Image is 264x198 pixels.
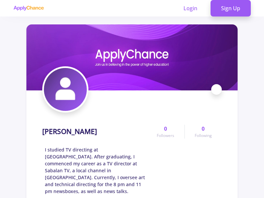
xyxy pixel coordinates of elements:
img: applychance logo text only [13,6,44,11]
span: Followers [157,133,174,139]
a: 0Followers [147,125,184,139]
span: Following [195,133,212,139]
img: Peyman Poormirzaavatar [44,68,87,111]
span: 0 [164,125,167,133]
span: I studied TV directing at [GEOGRAPHIC_DATA]. After graduating, I commenced my career as a TV dire... [45,146,147,195]
a: 0Following [184,125,222,139]
span: 0 [202,125,205,133]
h1: [PERSON_NAME] [42,127,97,136]
img: Peyman Poormirzacover image [26,24,238,90]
